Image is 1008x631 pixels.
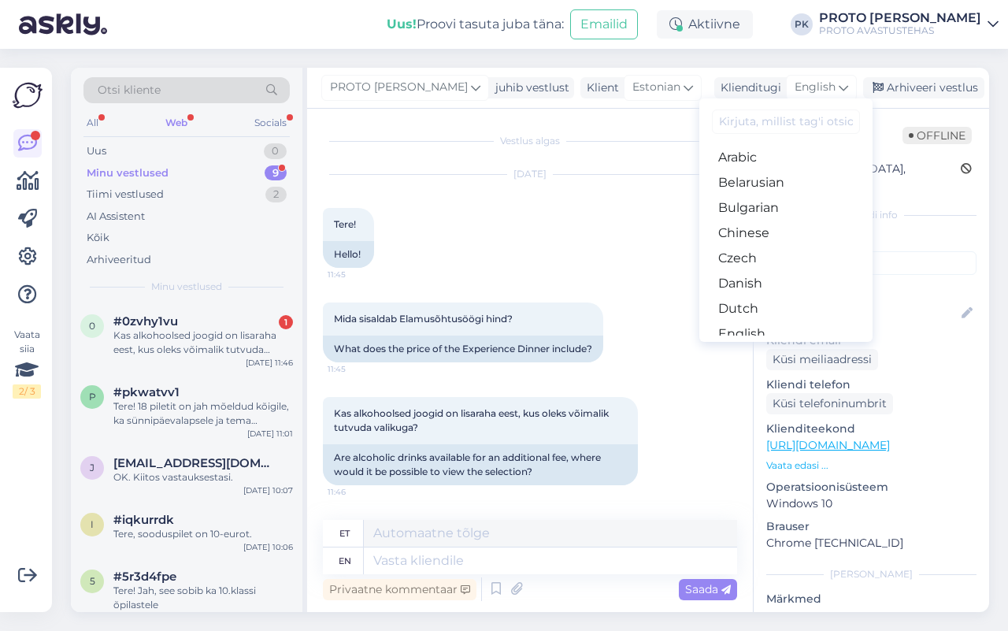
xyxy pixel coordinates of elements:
div: What does the price of the Experience Dinner include? [323,336,603,362]
div: Arhiveeri vestlus [863,77,984,98]
p: Kliendi telefon [766,377,976,393]
div: Kõik [87,230,109,246]
div: Tiimi vestlused [87,187,164,202]
div: Privaatne kommentaar [323,579,476,600]
p: Windows 10 [766,496,976,512]
a: Chinese [699,221,873,246]
div: PROTO AVASTUSTEHAS [819,24,981,37]
span: Otsi kliente [98,82,161,98]
div: [DATE] 11:46 [246,357,293,369]
div: Tere! 18 piletit on jah mõeldud kõigile, ka sünnipäevalapsele ja tema vanematele. Kui mõni külali... [113,399,293,428]
span: 0 [89,320,95,332]
div: Hello! [323,241,374,268]
div: Uus [87,143,106,159]
span: Tere! [334,218,356,230]
div: Tere, sooduspilet on 10-eurot. [113,527,293,541]
div: Tere! Jah, see sobib ka 10.klassi õpilastele [113,584,293,612]
span: Kas alkohoolsed joogid on lisaraha eest, kus oleks võimalik tutvuda valikuga? [334,407,611,433]
div: Klienditugi [714,80,781,96]
a: Dutch [699,296,873,321]
a: Arabic [699,145,873,170]
div: [DATE] 11:01 [247,428,293,440]
div: [DATE] [323,167,737,181]
p: Vaata edasi ... [766,458,976,473]
span: 11:46 [328,486,387,498]
div: All [83,113,102,133]
span: 11:45 [328,269,387,280]
span: jhonkimaa@gmail.com [113,456,277,470]
div: 0 [264,143,287,159]
p: Chrome [TECHNICAL_ID] [766,535,976,551]
div: Aktiivne [657,10,753,39]
span: #5r3d4fpe [113,570,176,584]
span: Saada [685,582,731,596]
div: Socials [251,113,290,133]
span: 5 [90,575,95,587]
button: Emailid [570,9,638,39]
div: [DATE] 10:07 [243,484,293,496]
div: Klient [580,80,619,96]
span: Minu vestlused [151,280,222,294]
span: i [91,518,94,530]
div: Minu vestlused [87,165,169,181]
a: Danish [699,271,873,296]
div: juhib vestlust [489,80,569,96]
div: en [339,547,351,574]
div: [DATE] 10:06 [243,541,293,553]
img: Askly Logo [13,80,43,110]
div: Vestlus algas [323,134,737,148]
p: Operatsioonisüsteem [766,479,976,496]
div: Küsi telefoninumbrit [766,393,893,414]
span: #0zvhy1vu [113,314,178,328]
div: 9 [265,165,287,181]
span: 11:45 [328,363,387,375]
div: Proovi tasuta juba täna: [387,15,564,34]
a: [URL][DOMAIN_NAME] [766,438,890,452]
div: 1 [279,315,293,329]
div: OK. Kiitos vastauksestasi. [113,470,293,484]
div: PK [791,13,813,35]
div: et [339,520,350,547]
p: Klienditeekond [766,421,976,437]
a: Bulgarian [699,195,873,221]
p: Kliendi email [766,332,976,349]
b: Uus! [387,17,417,32]
div: [PERSON_NAME] [766,567,976,581]
span: Estonian [632,79,680,96]
p: Märkmed [766,591,976,607]
span: Mida sisaldab Elamusõhtusöögi hind? [334,313,513,325]
span: #pkwatvv1 [113,385,180,399]
div: 2 [265,187,287,202]
span: p [89,391,96,403]
div: Are alcoholic drinks available for an additional fee, where would it be possible to view the sele... [323,444,638,485]
input: Kirjuta, millist tag'i otsid [712,109,860,134]
span: Offline [902,127,972,144]
div: Web [162,113,191,133]
span: j [90,462,94,473]
a: Czech [699,246,873,271]
a: PROTO [PERSON_NAME]PROTO AVASTUSTEHAS [819,12,999,37]
div: AI Assistent [87,209,145,225]
p: Brauser [766,518,976,535]
div: 2 / 3 [13,384,41,399]
div: Arhiveeritud [87,252,151,268]
span: English [795,79,836,96]
div: PROTO [PERSON_NAME] [819,12,981,24]
a: Belarusian [699,170,873,195]
a: English [699,321,873,347]
div: Küsi meiliaadressi [766,349,878,370]
span: #iqkurrdk [113,513,174,527]
span: PROTO [PERSON_NAME] [330,79,468,96]
div: Kas alkohoolsed joogid on lisaraha eest, kus oleks võimalik tutvuda valikuga? [113,328,293,357]
div: Vaata siia [13,328,41,399]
